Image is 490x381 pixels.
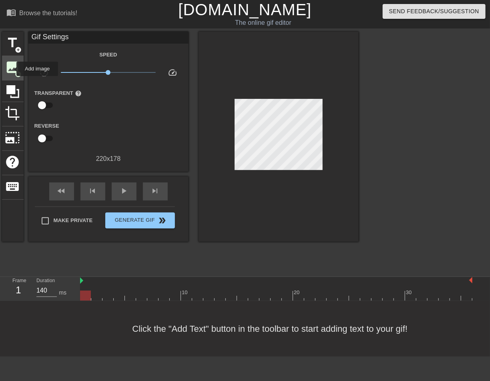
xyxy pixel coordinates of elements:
[294,289,301,297] div: 20
[182,289,189,297] div: 10
[15,71,22,78] span: add_circle
[119,186,129,196] span: play_arrow
[389,6,479,16] span: Send Feedback/Suggestion
[383,4,486,19] button: Send Feedback/Suggestion
[75,90,82,97] span: help
[99,51,117,59] label: Speed
[5,130,20,145] span: photo_size_select_large
[5,179,20,194] span: keyboard
[5,60,20,75] span: image
[178,1,311,18] a: [DOMAIN_NAME]
[36,279,55,283] label: Duration
[6,8,77,20] a: Browse the tutorials!
[34,122,59,130] label: Reverse
[57,186,66,196] span: fast_rewind
[6,277,30,300] div: Frame
[28,32,189,44] div: Gif Settings
[28,154,189,164] div: 220 x 178
[469,277,472,283] img: bound-end.png
[5,106,20,121] span: crop
[54,217,93,225] span: Make Private
[88,186,98,196] span: skip_previous
[39,68,49,77] span: slow_motion_video
[151,186,160,196] span: skip_next
[168,68,177,77] span: speed
[59,289,66,297] div: ms
[5,154,20,170] span: help
[105,213,175,229] button: Generate Gif
[19,10,77,16] div: Browse the tutorials!
[12,283,24,297] div: 1
[108,216,171,225] span: Generate Gif
[5,35,20,50] span: title
[167,18,359,28] div: The online gif editor
[6,8,16,17] span: menu_book
[34,89,82,97] label: Transparent
[157,216,167,225] span: double_arrow
[15,46,22,53] span: add_circle
[406,289,413,297] div: 30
